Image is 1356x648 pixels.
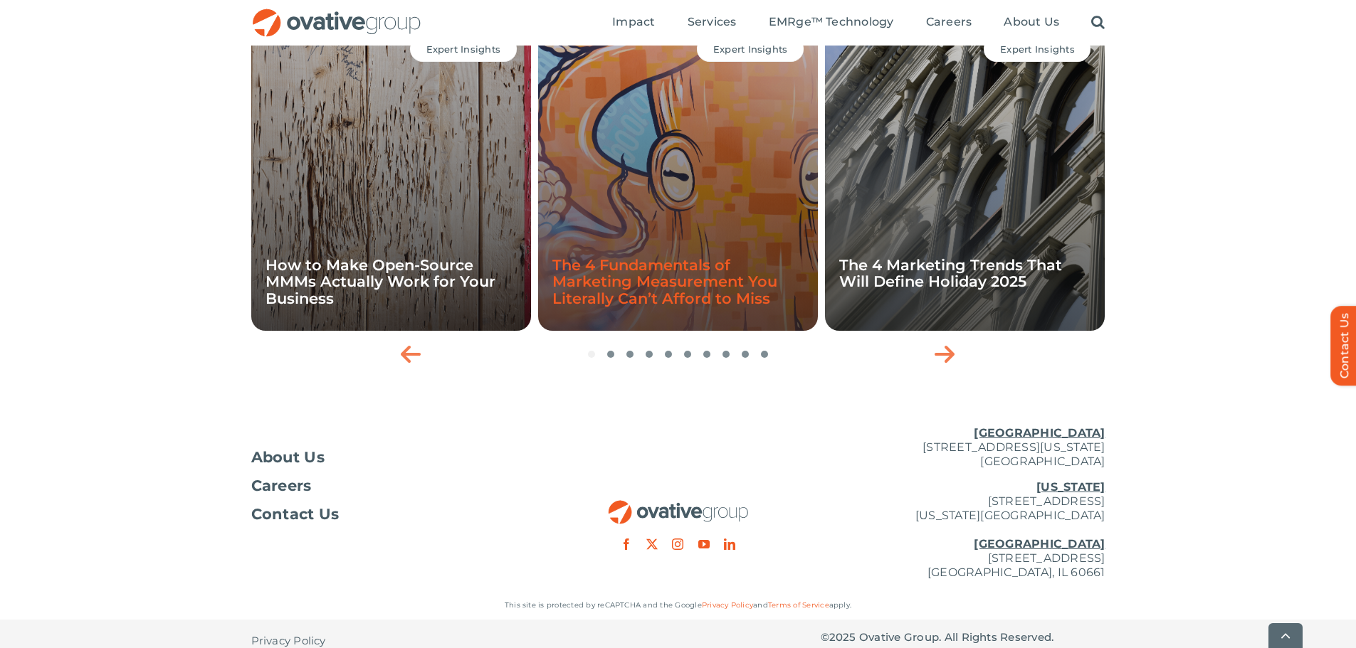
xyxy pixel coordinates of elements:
span: Impact [612,15,655,29]
span: Careers [251,479,312,493]
div: Previous slide [394,336,429,372]
span: Privacy Policy [251,634,326,648]
u: [GEOGRAPHIC_DATA] [974,537,1105,551]
a: Services [688,15,737,31]
a: Privacy Policy [702,600,753,610]
p: This site is protected by reCAPTCHA and the Google and apply. [251,598,1105,612]
span: Go to slide 8 [722,351,730,358]
span: Careers [926,15,972,29]
a: The 4 Fundamentals of Marketing Measurement You Literally Can’t Afford to Miss [552,256,777,307]
u: [US_STATE] [1036,480,1105,494]
div: 2 / 10 [538,22,818,331]
a: OG_Full_horizontal_RGB [607,499,750,512]
span: Go to slide 6 [684,351,691,358]
span: About Us [251,450,325,464]
span: Go to slide 3 [626,351,634,358]
span: 2025 [829,630,856,644]
div: 3 / 10 [825,22,1105,331]
span: Services [688,15,737,29]
div: Next slide [927,336,963,372]
a: linkedin [724,538,735,550]
a: Impact [612,15,655,31]
a: About Us [1004,15,1059,31]
span: Go to slide 2 [607,351,614,358]
a: How to Make Open-Source MMMs Actually Work for Your Business [266,256,495,307]
p: © Ovative Group. All Rights Reserved. [821,630,1105,644]
span: About Us [1004,15,1059,29]
span: Contact Us [251,507,340,521]
a: The 4 Marketing Trends That Will Define Holiday 2025 [839,256,1062,290]
span: Go to slide 9 [742,351,749,358]
span: Go to slide 4 [646,351,653,358]
nav: Footer Menu [251,450,536,521]
span: Go to slide 1 [588,351,595,358]
div: 1 / 10 [251,22,531,331]
a: OG_Full_horizontal_RGB [251,7,422,21]
a: youtube [698,538,710,550]
u: [GEOGRAPHIC_DATA] [974,426,1105,440]
a: Terms of Service [768,600,829,610]
span: EMRge™ Technology [769,15,894,29]
a: facebook [621,538,632,550]
a: Careers [251,479,536,493]
span: Go to slide 10 [761,351,768,358]
a: twitter [646,538,658,550]
a: About Us [251,450,536,464]
a: EMRge™ Technology [769,15,894,31]
a: Contact Us [251,507,536,521]
a: instagram [672,538,683,550]
p: [STREET_ADDRESS] [US_STATE][GEOGRAPHIC_DATA] [STREET_ADDRESS] [GEOGRAPHIC_DATA], IL 60661 [821,480,1105,580]
a: Careers [926,15,972,31]
a: Search [1091,15,1105,31]
span: Go to slide 7 [703,351,710,358]
span: Go to slide 5 [665,351,672,358]
p: [STREET_ADDRESS][US_STATE] [GEOGRAPHIC_DATA] [821,426,1105,469]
